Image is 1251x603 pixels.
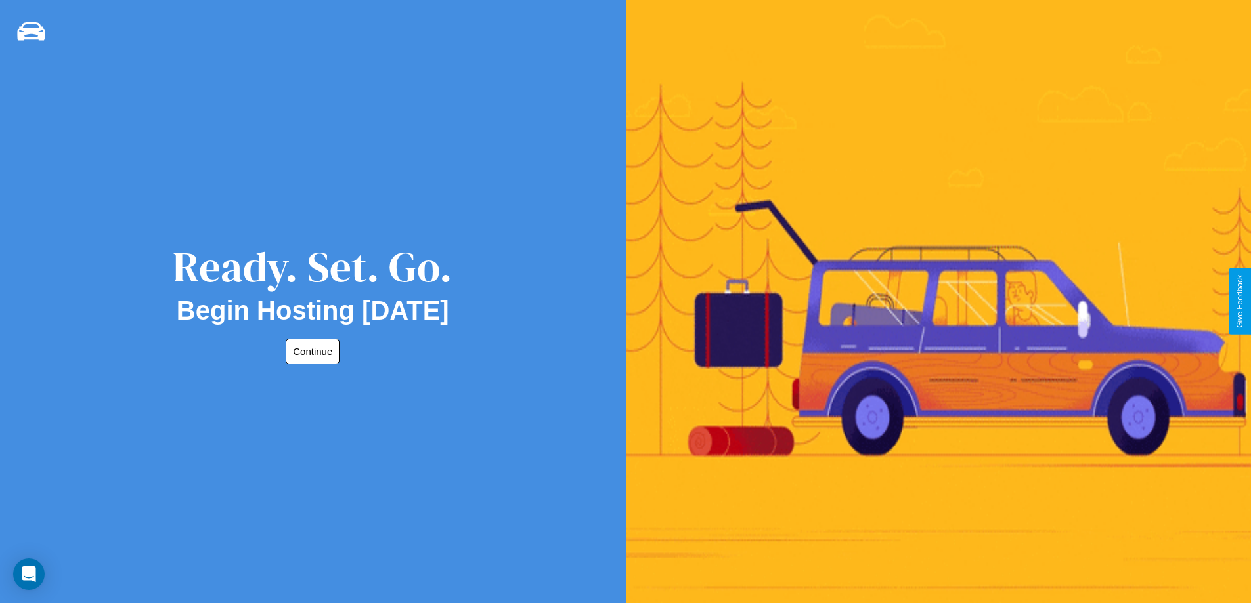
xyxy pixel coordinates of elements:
div: Open Intercom Messenger [13,558,45,590]
div: Ready. Set. Go. [173,238,452,296]
button: Continue [286,339,340,364]
div: Give Feedback [1235,275,1244,328]
h2: Begin Hosting [DATE] [177,296,449,325]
